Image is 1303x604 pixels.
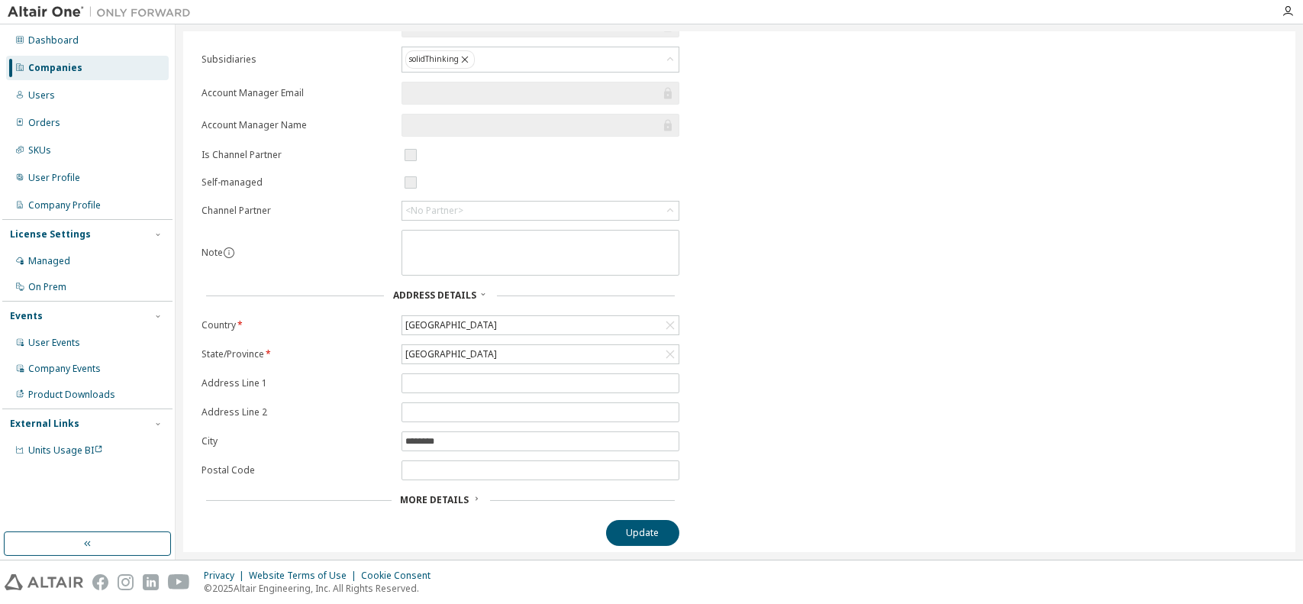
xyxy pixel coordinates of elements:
[10,228,91,241] div: License Settings
[28,199,101,212] div: Company Profile
[202,464,392,476] label: Postal Code
[202,435,392,447] label: City
[28,144,51,157] div: SKUs
[202,246,223,259] label: Note
[361,570,440,582] div: Cookie Consent
[10,418,79,430] div: External Links
[202,205,392,217] label: Channel Partner
[402,345,679,363] div: [GEOGRAPHIC_DATA]
[403,317,499,334] div: [GEOGRAPHIC_DATA]
[204,570,249,582] div: Privacy
[28,363,101,375] div: Company Events
[202,377,392,389] label: Address Line 1
[202,53,392,66] label: Subsidiaries
[10,310,43,322] div: Events
[606,520,679,546] button: Update
[168,574,190,590] img: youtube.svg
[202,119,392,131] label: Account Manager Name
[405,205,463,217] div: <No Partner>
[204,582,440,595] p: © 2025 Altair Engineering, Inc. All Rights Reserved.
[202,149,392,161] label: Is Channel Partner
[202,176,392,189] label: Self-managed
[393,289,476,302] span: Address Details
[28,281,66,293] div: On Prem
[118,574,134,590] img: instagram.svg
[5,574,83,590] img: altair_logo.svg
[28,34,79,47] div: Dashboard
[401,493,469,506] span: More Details
[28,255,70,267] div: Managed
[223,247,235,259] button: information
[405,50,475,69] div: solidThinking
[202,87,392,99] label: Account Manager Email
[202,348,392,360] label: State/Province
[28,444,103,457] span: Units Usage BI
[402,202,679,220] div: <No Partner>
[28,389,115,401] div: Product Downloads
[143,574,159,590] img: linkedin.svg
[402,47,679,72] div: solidThinking
[28,89,55,102] div: Users
[202,406,392,418] label: Address Line 2
[403,346,499,363] div: [GEOGRAPHIC_DATA]
[28,337,80,349] div: User Events
[92,574,108,590] img: facebook.svg
[249,570,361,582] div: Website Terms of Use
[202,319,392,331] label: Country
[28,172,80,184] div: User Profile
[402,316,679,334] div: [GEOGRAPHIC_DATA]
[28,117,60,129] div: Orders
[8,5,198,20] img: Altair One
[28,62,82,74] div: Companies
